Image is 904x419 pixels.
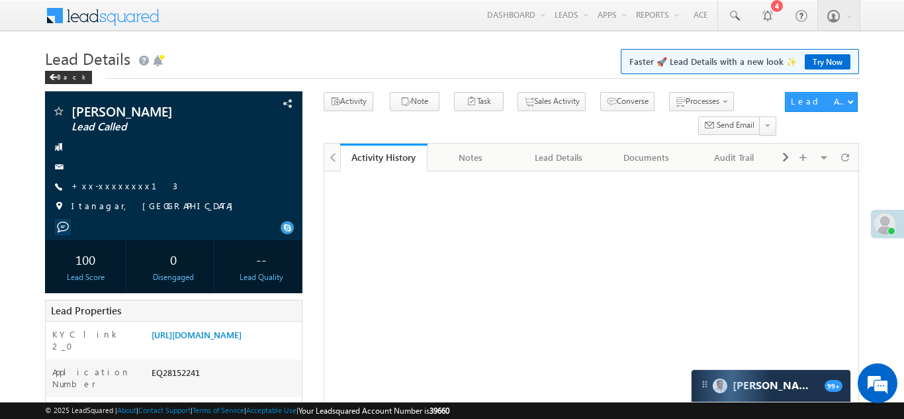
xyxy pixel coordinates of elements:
button: Sales Activity [518,92,586,111]
a: Acceptable Use [246,406,296,414]
a: Activity History [340,144,428,171]
a: Notes [428,144,515,171]
a: Documents [603,144,690,171]
button: Note [390,92,439,111]
div: Audit Trail [701,150,766,165]
div: -- [224,247,298,271]
span: Processes [686,96,719,106]
div: Documents [613,150,678,165]
span: Your Leadsquared Account Number is [298,406,449,416]
span: Lead Called [71,120,230,134]
img: carter-drag [700,379,710,390]
button: Lead Actions [785,92,858,112]
span: Send Email [717,119,754,131]
span: [PERSON_NAME] [71,105,230,118]
button: Activity [324,92,373,111]
div: Lead Actions [791,95,847,107]
a: Contact Support [138,406,191,414]
a: Try Now [805,54,850,70]
a: [URL][DOMAIN_NAME] [152,329,242,340]
div: Disengaged [136,271,210,283]
div: Activity History [350,151,418,163]
div: Notes [438,150,503,165]
span: Lead Properties [51,304,121,317]
label: Application Number [52,366,138,390]
div: Lead Details [526,150,591,165]
a: Back [45,70,99,81]
span: Lead Details [45,48,130,69]
div: Lead Quality [224,271,298,283]
button: Converse [600,92,655,111]
label: KYC link 2_0 [52,328,138,352]
span: 99+ [825,380,842,392]
div: EQ28152241 [148,366,302,385]
button: Processes [669,92,734,111]
span: 39660 [429,406,449,416]
a: Audit Trail [690,144,778,171]
div: 0 [136,247,210,271]
div: Back [45,71,92,84]
a: +xx-xxxxxxxx13 [71,180,177,191]
a: Lead Details [516,144,603,171]
a: Terms of Service [193,406,244,414]
span: Faster 🚀 Lead Details with a new look ✨ [629,55,850,68]
button: Send Email [698,116,760,136]
button: Task [454,92,504,111]
a: About [117,406,136,414]
span: © 2025 LeadSquared | | | | | [45,404,449,417]
span: Itanagar, [GEOGRAPHIC_DATA] [71,200,240,213]
div: 100 [48,247,122,271]
div: carter-dragCarter[PERSON_NAME]99+ [691,369,851,402]
div: Lead Score [48,271,122,283]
